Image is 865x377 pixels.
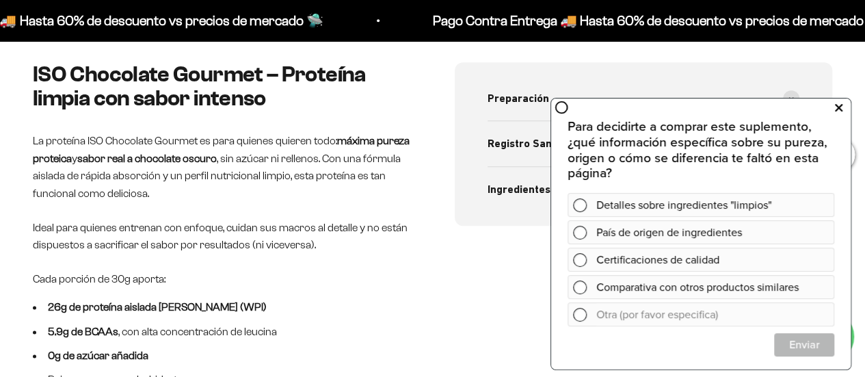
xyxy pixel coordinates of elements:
p: Cada porción de 30g aporta: [33,270,411,288]
summary: Preparación [488,76,800,121]
strong: 5.9g de BCAAs [48,326,118,337]
summary: Ingredientes [488,167,800,212]
li: , con alta concentración de leucina [33,323,411,341]
iframe: zigpoll-iframe [551,97,851,369]
strong: sabor real a chocolate oscuro [77,153,217,164]
span: Ingredientes [488,181,550,198]
p: Ideal para quienes entrenan con enfoque, cuidan sus macros al detalle y no están dispuestos a sac... [33,219,411,254]
strong: máxima pureza proteica [33,135,410,164]
span: Registro Sanitario [488,135,578,153]
span: Preparación [488,90,549,107]
h2: ISO Chocolate Gourmet – Proteína limpia con sabor intenso [33,62,411,110]
strong: 26g de proteína aislada [PERSON_NAME] (WPI) [48,301,267,313]
p: La proteína ISO Chocolate Gourmet es para quienes quieren todo: y , sin azúcar ni rellenos. Con u... [33,132,411,202]
strong: 0g de azúcar añadida [48,350,148,361]
summary: Registro Sanitario [488,121,800,166]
